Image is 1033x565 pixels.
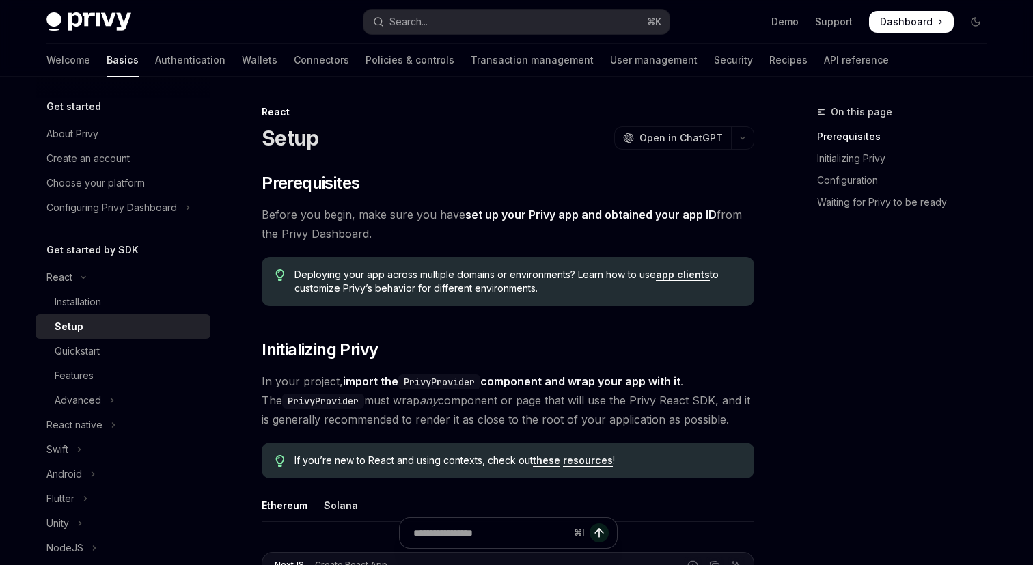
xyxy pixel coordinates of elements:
[55,343,100,359] div: Quickstart
[639,131,723,145] span: Open in ChatGPT
[36,171,210,195] a: Choose your platform
[869,11,954,33] a: Dashboard
[262,339,378,361] span: Initializing Privy
[55,368,94,384] div: Features
[275,269,285,281] svg: Tip
[46,269,72,286] div: React
[398,374,480,389] code: PrivyProvider
[36,314,210,339] a: Setup
[533,454,560,467] a: these
[817,126,997,148] a: Prerequisites
[46,540,83,556] div: NodeJS
[107,44,139,77] a: Basics
[46,12,131,31] img: dark logo
[36,122,210,146] a: About Privy
[413,518,568,548] input: Ask a question...
[831,104,892,120] span: On this page
[46,417,102,433] div: React native
[294,454,741,467] span: If you’re new to React and using contexts, check out !
[275,455,285,467] svg: Tip
[419,394,438,407] em: any
[36,339,210,363] a: Quickstart
[36,265,210,290] button: Toggle React section
[36,437,210,462] button: Toggle Swift section
[46,515,69,532] div: Unity
[46,441,68,458] div: Swift
[46,175,145,191] div: Choose your platform
[647,16,661,27] span: ⌘ K
[262,172,359,194] span: Prerequisites
[242,44,277,77] a: Wallets
[36,195,210,220] button: Toggle Configuring Privy Dashboard section
[36,290,210,314] a: Installation
[55,318,83,335] div: Setup
[155,44,225,77] a: Authentication
[262,126,318,150] h1: Setup
[262,372,754,429] span: In your project, . The must wrap component or page that will use the Privy React SDK, and it is g...
[817,148,997,169] a: Initializing Privy
[36,486,210,511] button: Toggle Flutter section
[769,44,808,77] a: Recipes
[590,523,609,542] button: Send message
[46,242,139,258] h5: Get started by SDK
[817,191,997,213] a: Waiting for Privy to be ready
[366,44,454,77] a: Policies & controls
[36,388,210,413] button: Toggle Advanced section
[656,268,710,281] a: app clients
[294,44,349,77] a: Connectors
[363,10,670,34] button: Open search
[880,15,933,29] span: Dashboard
[563,454,613,467] a: resources
[55,294,101,310] div: Installation
[46,44,90,77] a: Welcome
[46,466,82,482] div: Android
[282,394,364,409] code: PrivyProvider
[36,146,210,171] a: Create an account
[965,11,987,33] button: Toggle dark mode
[294,268,741,295] span: Deploying your app across multiple domains or environments? Learn how to use to customize Privy’s...
[343,374,680,388] strong: import the component and wrap your app with it
[262,205,754,243] span: Before you begin, make sure you have from the Privy Dashboard.
[46,126,98,142] div: About Privy
[824,44,889,77] a: API reference
[714,44,753,77] a: Security
[817,169,997,191] a: Configuration
[262,105,754,119] div: React
[262,489,307,521] div: Ethereum
[36,511,210,536] button: Toggle Unity section
[324,489,358,521] div: Solana
[36,536,210,560] button: Toggle NodeJS section
[36,462,210,486] button: Toggle Android section
[610,44,698,77] a: User management
[471,44,594,77] a: Transaction management
[389,14,428,30] div: Search...
[36,413,210,437] button: Toggle React native section
[771,15,799,29] a: Demo
[815,15,853,29] a: Support
[36,363,210,388] a: Features
[46,491,74,507] div: Flutter
[55,392,101,409] div: Advanced
[614,126,731,150] button: Open in ChatGPT
[46,150,130,167] div: Create an account
[465,208,717,222] a: set up your Privy app and obtained your app ID
[46,199,177,216] div: Configuring Privy Dashboard
[46,98,101,115] h5: Get started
